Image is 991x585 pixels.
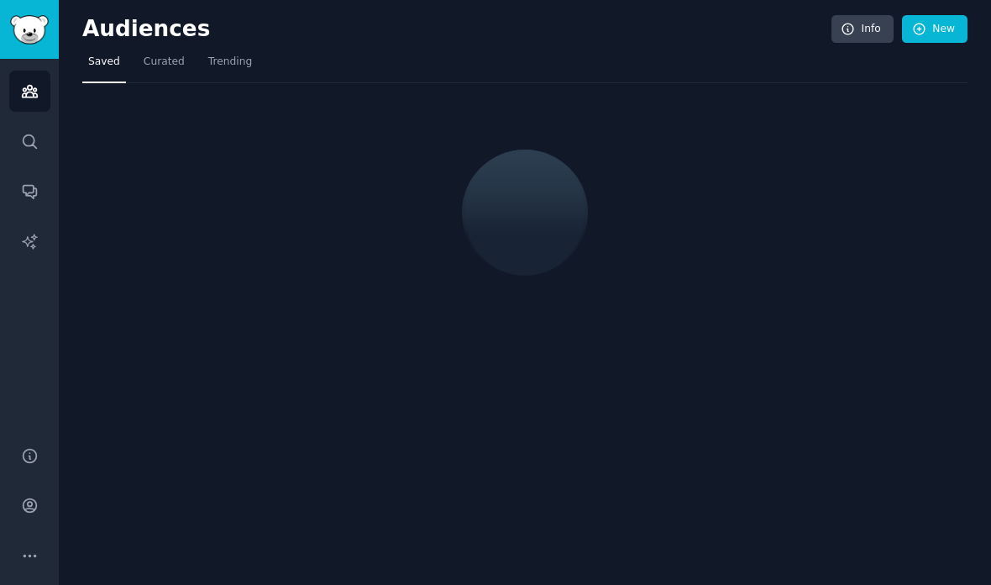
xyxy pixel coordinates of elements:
[138,49,191,83] a: Curated
[144,55,185,70] span: Curated
[82,49,126,83] a: Saved
[902,15,967,44] a: New
[208,55,252,70] span: Trending
[831,15,894,44] a: Info
[88,55,120,70] span: Saved
[10,15,49,45] img: GummySearch logo
[82,16,831,43] h2: Audiences
[202,49,258,83] a: Trending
